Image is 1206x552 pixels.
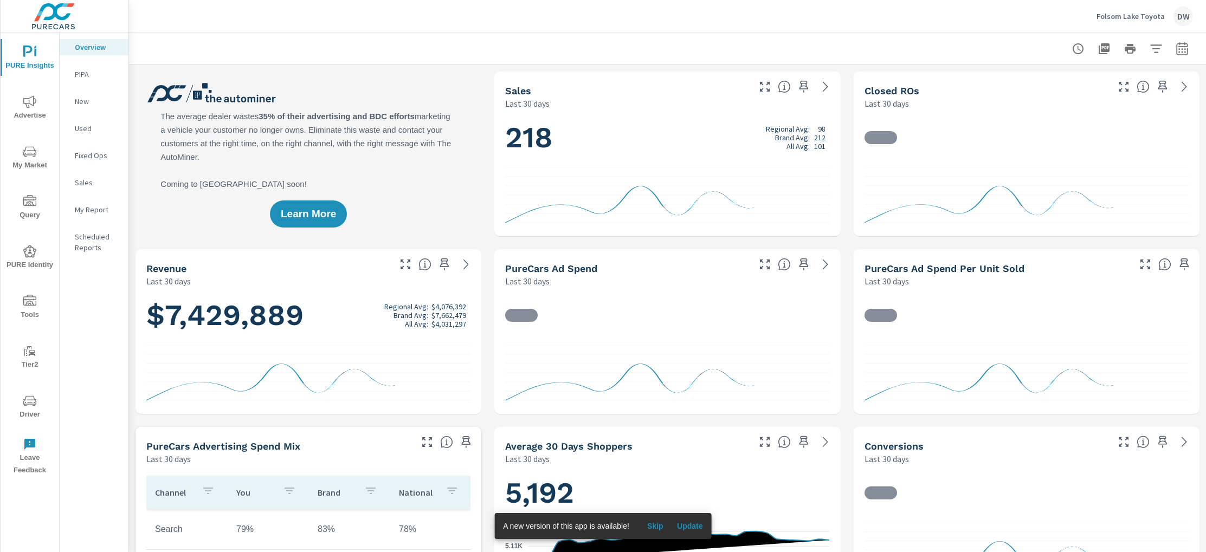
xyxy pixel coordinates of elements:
button: Select Date Range [1171,38,1193,60]
a: See more details in report [457,256,475,273]
td: 79% [228,516,309,543]
span: This table looks at how you compare to the amount of budget you spend per channel as opposed to y... [440,436,453,449]
h5: Conversions [865,440,924,452]
span: Number of vehicles sold by the dealership over the selected date range. [Source: This data is sou... [778,80,791,93]
p: Last 30 days [865,275,909,288]
p: Regional Avg: [766,125,810,133]
span: Tier2 [4,345,56,371]
span: Total cost of media for all PureCars channels for the selected dealership group over the selected... [778,258,791,271]
button: Make Fullscreen [397,256,414,273]
td: Search [146,516,228,543]
span: PURE Identity [4,245,56,271]
div: Used [60,120,128,137]
span: The number of dealer-specified goals completed by a visitor. [Source: This data is provided by th... [1137,436,1150,449]
h1: 5,192 [505,474,829,511]
p: Scheduled Reports [75,231,120,253]
a: See more details in report [817,433,834,451]
span: Update [677,521,703,531]
p: Last 30 days [505,452,550,465]
h5: Closed ROs [865,85,919,96]
h5: Revenue [146,263,186,274]
div: Fixed Ops [60,147,128,164]
button: Apply Filters [1145,38,1167,60]
div: New [60,93,128,109]
td: 83% [309,516,390,543]
h5: Sales [505,85,531,96]
p: $4,031,297 [431,320,466,328]
p: You [236,487,274,498]
button: Print Report [1119,38,1141,60]
a: See more details in report [1176,78,1193,95]
h5: PureCars Ad Spend [505,263,597,274]
p: Sales [75,177,120,188]
div: Sales [60,174,128,191]
div: Overview [60,39,128,55]
div: DW [1173,7,1193,26]
p: All Avg: [405,320,428,328]
button: Learn More [270,200,347,228]
button: Make Fullscreen [418,433,436,451]
div: nav menu [1,33,59,481]
span: A rolling 30 day total of daily Shoppers on the dealership website, averaged over the selected da... [778,436,791,449]
text: 5.11K [505,542,523,550]
button: Update [673,517,707,535]
span: Save this to your personalized report [795,256,812,273]
h1: 218 [505,119,829,156]
a: See more details in report [1176,433,1193,451]
div: PIPA [60,66,128,82]
button: Make Fullscreen [756,256,773,273]
button: Make Fullscreen [756,433,773,451]
span: Skip [642,521,668,531]
p: Regional Avg: [384,302,428,311]
span: Save this to your personalized report [436,256,453,273]
span: Leave Feedback [4,438,56,477]
button: "Export Report to PDF" [1093,38,1115,60]
span: My Market [4,145,56,172]
p: Last 30 days [505,97,550,110]
button: Make Fullscreen [1137,256,1154,273]
p: $4,076,392 [431,302,466,311]
span: Total sales revenue over the selected date range. [Source: This data is sourced from the dealer’s... [418,258,431,271]
p: Channel [155,487,193,498]
p: Last 30 days [865,97,909,110]
p: Brand Avg: [775,133,810,142]
a: See more details in report [817,256,834,273]
p: $7,662,479 [431,311,466,320]
span: Tools [4,295,56,321]
span: Save this to your personalized report [1154,433,1171,451]
p: 212 [814,133,826,142]
button: Make Fullscreen [1115,78,1132,95]
h1: $7,429,889 [146,297,470,334]
p: National [399,487,437,498]
td: 78% [390,516,472,543]
span: Save this to your personalized report [795,433,812,451]
p: Last 30 days [505,275,550,288]
p: 101 [814,142,826,151]
span: Number of Repair Orders Closed by the selected dealership group over the selected time range. [So... [1137,80,1150,93]
span: Driver [4,394,56,421]
button: Make Fullscreen [1115,433,1132,451]
span: Advertise [4,95,56,122]
p: 98 [818,125,826,133]
h5: Average 30 Days Shoppers [505,440,633,452]
p: Folsom Lake Toyota [1097,11,1165,21]
p: New [75,96,120,107]
p: Last 30 days [146,275,191,288]
span: Save this to your personalized report [1176,256,1193,273]
p: PIPA [75,69,120,80]
div: Scheduled Reports [60,229,128,256]
p: Fixed Ops [75,150,120,161]
button: Skip [638,517,673,535]
p: Brand [318,487,356,498]
p: Last 30 days [146,452,191,465]
p: Brand Avg: [394,311,428,320]
p: Overview [75,42,120,53]
span: Average cost of advertising per each vehicle sold at the dealer over the selected date range. The... [1158,258,1171,271]
h5: PureCars Advertising Spend Mix [146,440,300,452]
span: A new version of this app is available! [503,522,629,530]
span: Query [4,195,56,222]
span: Learn More [281,209,336,219]
span: Save this to your personalized report [795,78,812,95]
p: All Avg: [786,142,810,151]
p: My Report [75,204,120,215]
